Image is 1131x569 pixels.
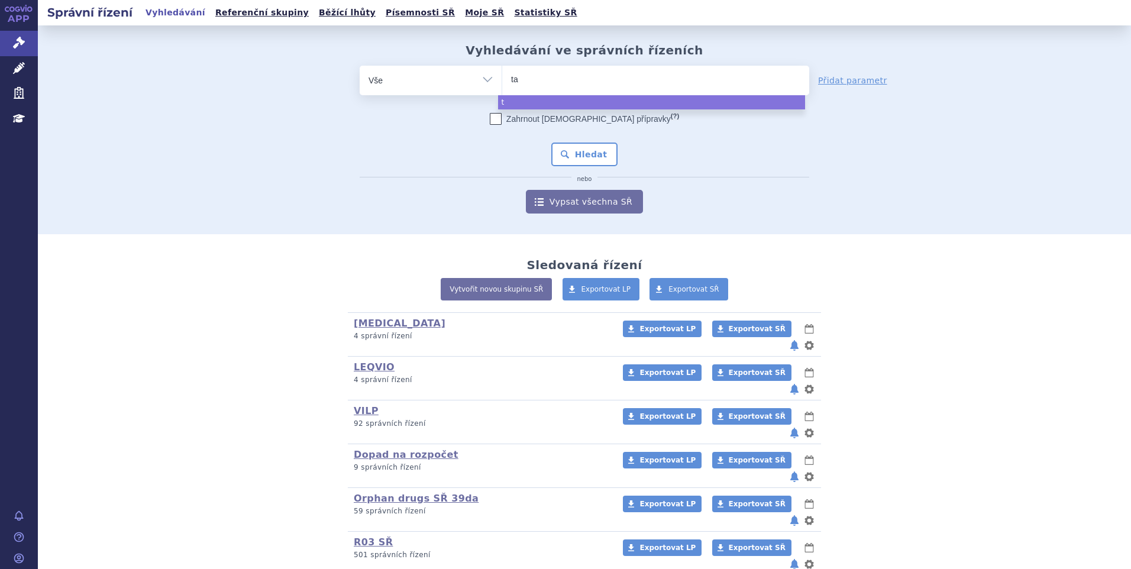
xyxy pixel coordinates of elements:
[639,456,696,464] span: Exportovat LP
[803,409,815,423] button: lhůty
[623,452,702,468] a: Exportovat LP
[441,278,552,300] a: Vytvořit novou skupinu SŘ
[571,176,598,183] i: nebo
[789,382,800,396] button: notifikace
[551,143,618,166] button: Hledat
[729,368,786,377] span: Exportovat SŘ
[803,426,815,440] button: nastavení
[526,258,642,272] h2: Sledovaná řízení
[623,321,702,337] a: Exportovat LP
[354,405,379,416] a: VILP
[526,190,643,214] a: Vypsat všechna SŘ
[649,278,728,300] a: Exportovat SŘ
[712,452,791,468] a: Exportovat SŘ
[639,325,696,333] span: Exportovat LP
[803,453,815,467] button: lhůty
[803,470,815,484] button: nastavení
[354,419,607,429] p: 92 správních řízení
[623,539,702,556] a: Exportovat LP
[354,550,607,560] p: 501 správních řízení
[729,456,786,464] span: Exportovat SŘ
[789,426,800,440] button: notifikace
[354,375,607,385] p: 4 správní řízení
[803,366,815,380] button: lhůty
[623,408,702,425] a: Exportovat LP
[712,539,791,556] a: Exportovat SŘ
[639,368,696,377] span: Exportovat LP
[639,412,696,421] span: Exportovat LP
[712,364,791,381] a: Exportovat SŘ
[729,412,786,421] span: Exportovat SŘ
[729,544,786,552] span: Exportovat SŘ
[671,112,679,120] abbr: (?)
[498,95,805,109] li: t
[354,493,479,504] a: Orphan drugs SŘ 39da
[354,449,458,460] a: Dopad na rozpočet
[623,496,702,512] a: Exportovat LP
[789,338,800,353] button: notifikace
[803,497,815,511] button: lhůty
[639,500,696,508] span: Exportovat LP
[38,4,142,21] h2: Správní řízení
[563,278,640,300] a: Exportovat LP
[354,361,395,373] a: LEQVIO
[354,536,393,548] a: R03 SŘ
[712,321,791,337] a: Exportovat SŘ
[490,113,679,125] label: Zahrnout [DEMOGRAPHIC_DATA] přípravky
[354,331,607,341] p: 4 správní řízení
[789,513,800,528] button: notifikace
[639,544,696,552] span: Exportovat LP
[712,408,791,425] a: Exportovat SŘ
[461,5,508,21] a: Moje SŘ
[803,513,815,528] button: nastavení
[510,5,580,21] a: Statistiky SŘ
[712,496,791,512] a: Exportovat SŘ
[142,5,209,21] a: Vyhledávání
[212,5,312,21] a: Referenční skupiny
[803,338,815,353] button: nastavení
[354,463,607,473] p: 9 správních řízení
[623,364,702,381] a: Exportovat LP
[803,382,815,396] button: nastavení
[315,5,379,21] a: Běžící lhůty
[818,75,887,86] a: Přidat parametr
[729,500,786,508] span: Exportovat SŘ
[354,318,445,329] a: [MEDICAL_DATA]
[382,5,458,21] a: Písemnosti SŘ
[729,325,786,333] span: Exportovat SŘ
[466,43,703,57] h2: Vyhledávání ve správních řízeních
[581,285,631,293] span: Exportovat LP
[803,322,815,336] button: lhůty
[803,541,815,555] button: lhůty
[668,285,719,293] span: Exportovat SŘ
[354,506,607,516] p: 59 správních řízení
[789,470,800,484] button: notifikace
